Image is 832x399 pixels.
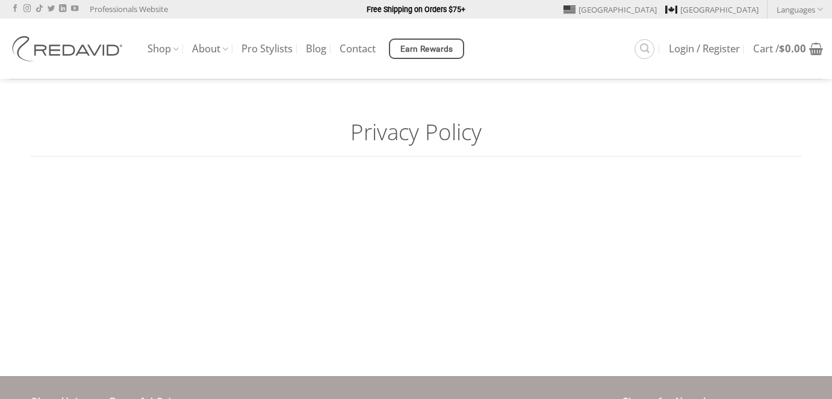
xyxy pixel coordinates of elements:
[669,38,740,60] a: Login / Register
[563,1,657,19] a: [GEOGRAPHIC_DATA]
[367,5,465,14] strong: Free Shipping on Orders $75+
[36,5,43,13] a: Follow on TikTok
[350,118,482,147] h1: Privacy Policy
[400,43,453,56] span: Earn Rewards
[779,42,785,55] span: $
[306,38,326,60] a: Blog
[147,37,179,61] a: Shop
[59,5,66,13] a: Follow on LinkedIn
[241,38,293,60] a: Pro Stylists
[389,39,464,59] a: Earn Rewards
[665,1,759,19] a: [GEOGRAPHIC_DATA]
[11,5,19,13] a: Follow on Facebook
[192,37,228,61] a: About
[779,42,806,55] bdi: 0.00
[753,36,823,62] a: Cart /$0.00
[71,5,78,13] a: Follow on YouTube
[753,44,806,54] span: Cart /
[48,5,55,13] a: Follow on Twitter
[9,36,129,61] img: REDAVID Salon Products | United States
[669,44,740,54] span: Login / Register
[23,5,31,13] a: Follow on Instagram
[49,232,783,322] iframe: Termly Policy
[340,38,376,60] a: Contact
[777,1,823,18] a: Languages
[635,39,654,59] a: Search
